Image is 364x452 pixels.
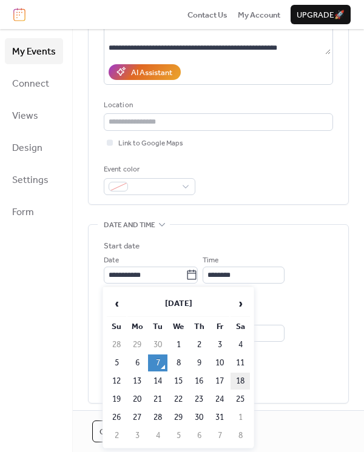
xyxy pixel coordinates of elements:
td: 27 [127,409,147,426]
a: Design [5,135,63,161]
a: Settings [5,167,63,193]
div: AI Assistant [131,67,172,79]
td: 7 [210,427,229,444]
span: Cancel [99,426,131,438]
button: AI Assistant [109,64,181,80]
td: 9 [189,354,209,371]
td: 12 [107,373,126,390]
span: My Events [12,42,56,61]
th: Th [189,318,209,335]
td: 3 [127,427,147,444]
th: Su [107,318,126,335]
td: 22 [169,391,188,408]
a: Views [5,102,63,128]
span: Date and time [104,219,155,231]
span: Upgrade 🚀 [297,9,345,21]
td: 15 [169,373,188,390]
td: 24 [210,391,229,408]
td: 8 [169,354,188,371]
td: 10 [210,354,229,371]
td: 18 [231,373,250,390]
td: 5 [107,354,126,371]
th: Mo [127,318,147,335]
span: My Account [238,9,280,21]
td: 29 [169,409,188,426]
td: 8 [231,427,250,444]
td: 31 [210,409,229,426]
td: 1 [169,336,188,353]
td: 17 [210,373,229,390]
th: [DATE] [127,291,229,317]
button: Upgrade🚀 [291,5,351,24]
span: ‹ [107,291,126,316]
td: 1 [231,409,250,426]
a: Form [5,199,63,225]
img: logo [13,8,25,21]
button: Cancel [92,420,138,442]
td: 29 [127,336,147,353]
span: › [231,291,249,316]
td: 5 [169,427,188,444]
span: Link to Google Maps [118,138,183,150]
a: Contact Us [187,8,227,21]
td: 28 [107,336,126,353]
span: Connect [12,75,49,93]
th: Tu [148,318,167,335]
a: Connect [5,70,63,96]
td: 4 [148,427,167,444]
th: We [169,318,188,335]
td: 14 [148,373,167,390]
a: My Events [5,38,63,64]
td: 23 [189,391,209,408]
div: Location [104,99,331,111]
td: 2 [107,427,126,444]
td: 6 [127,354,147,371]
td: 30 [189,409,209,426]
td: 2 [189,336,209,353]
span: Views [12,107,38,125]
td: 3 [210,336,229,353]
td: 19 [107,391,126,408]
td: 21 [148,391,167,408]
span: Form [12,203,34,222]
span: Time [203,254,218,267]
span: Contact Us [187,9,227,21]
td: 11 [231,354,250,371]
span: Design [12,139,42,158]
th: Sa [231,318,250,335]
th: Fr [210,318,229,335]
td: 6 [189,427,209,444]
td: 26 [107,409,126,426]
div: Start date [104,240,140,252]
a: My Account [238,8,280,21]
td: 13 [127,373,147,390]
div: Event color [104,164,193,176]
td: 4 [231,336,250,353]
span: Date [104,254,119,267]
span: Settings [12,171,49,190]
td: 30 [148,336,167,353]
td: 7 [148,354,167,371]
td: 20 [127,391,147,408]
td: 25 [231,391,250,408]
td: 16 [189,373,209,390]
td: 28 [148,409,167,426]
